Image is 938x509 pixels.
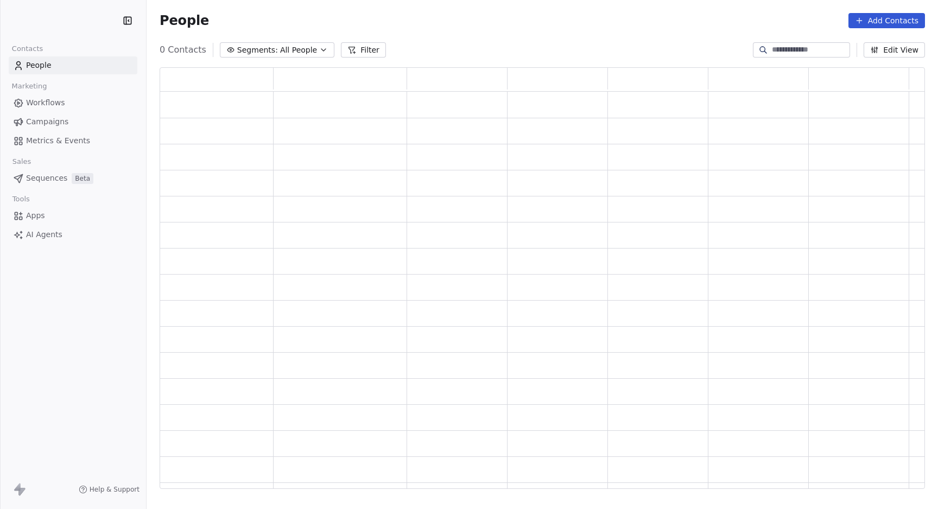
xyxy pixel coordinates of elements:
[9,169,137,187] a: SequencesBeta
[7,41,48,57] span: Contacts
[8,191,34,207] span: Tools
[8,154,36,170] span: Sales
[160,12,209,29] span: People
[280,44,317,56] span: All People
[79,485,140,494] a: Help & Support
[9,207,137,225] a: Apps
[237,44,278,56] span: Segments:
[848,13,925,28] button: Add Contacts
[26,60,52,71] span: People
[9,113,137,131] a: Campaigns
[26,116,68,128] span: Campaigns
[9,226,137,244] a: AI Agents
[26,229,62,240] span: AI Agents
[864,42,925,58] button: Edit View
[26,210,45,221] span: Apps
[160,43,206,56] span: 0 Contacts
[9,132,137,150] a: Metrics & Events
[72,173,93,184] span: Beta
[26,97,65,109] span: Workflows
[7,78,52,94] span: Marketing
[9,94,137,112] a: Workflows
[26,135,90,147] span: Metrics & Events
[26,173,67,184] span: Sequences
[9,56,137,74] a: People
[90,485,140,494] span: Help & Support
[341,42,386,58] button: Filter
